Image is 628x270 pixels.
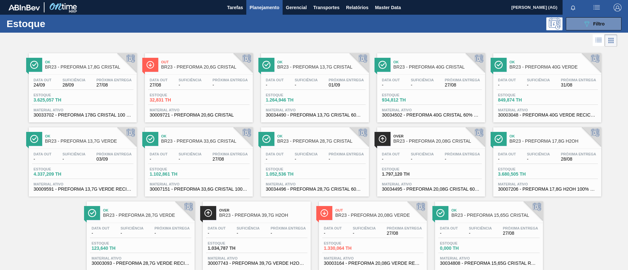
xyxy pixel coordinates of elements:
img: Ícone [262,61,270,69]
span: 3.625,057 TH [34,98,79,103]
div: Visão em Cards [605,34,617,47]
span: 28/09 [62,83,85,87]
span: 30007206 - PREFORMA 17,8G H2OH 100% RECICLADA [498,187,596,192]
span: Estoque [498,93,544,97]
span: BR23 - PREFORMA 33,6G CRISTAL [161,139,250,144]
span: BR23 - PREFORMA 15,65G CRISTAL [451,213,540,218]
span: 01/09 [329,83,364,87]
img: Ícone [146,135,154,143]
span: Suficiência [179,78,201,82]
span: Suficiência [62,78,85,82]
span: Material ativo [382,182,480,186]
span: Data out [440,226,458,230]
span: - [498,157,516,162]
span: 0,000 TH [440,246,486,251]
span: - [154,231,190,236]
span: 27/08 [213,157,248,162]
span: 4.337,209 TH [34,172,79,177]
span: 03/09 [96,157,132,162]
span: 31/08 [561,83,596,87]
img: Ícone [30,61,38,69]
span: Over [219,208,307,212]
span: Suficiência [120,226,143,230]
span: Próxima Entrega [213,152,248,156]
span: BR23 - PREFORMA 40G VERDE [510,65,598,70]
img: Ícone [204,209,212,217]
span: 27/08 [503,231,538,236]
span: 934,812 TH [382,98,428,103]
span: Suficiência [469,226,492,230]
img: Ícone [495,61,503,69]
span: - [498,83,516,87]
span: Suficiência [295,78,318,82]
span: Material ativo [266,182,364,186]
span: Estoque [92,241,137,245]
span: - [236,231,259,236]
span: - [324,231,342,236]
span: 3.680,505 TH [498,172,544,177]
span: Ok [277,134,366,138]
span: BR23 - PREFORMA 39,7G H2OH [219,213,307,218]
span: - [382,83,400,87]
span: Data out [34,78,52,82]
a: ÍconeOkBR23 - PREFORMA 13,7G VERDEData out-Suficiência-Próxima Entrega03/09Estoque4.337,209 THMat... [24,122,140,197]
span: - [469,231,492,236]
span: Próxima Entrega [270,226,306,230]
span: 32,831 TH [150,98,196,103]
span: BR23 - PREFORMA 20,6G CRISTAL [161,65,250,70]
a: ÍconeOkBR23 - PREFORMA 33,6G CRISTALData out-Suficiência-Próxima Entrega27/08Estoque1.102,861 THM... [140,122,256,197]
span: Material ativo [382,108,480,112]
a: ÍconeOkBR23 - PREFORMA 13,7G CRISTALData out-Suficiência-Próxima Entrega01/09Estoque1.264,946 THM... [256,48,372,122]
span: Master Data [375,4,401,11]
span: Over [393,134,482,138]
span: Ok [45,134,133,138]
span: Data out [324,226,342,230]
span: Tarefas [227,4,243,11]
span: Próxima Entrega [96,78,132,82]
span: - [527,83,550,87]
span: Próxima Entrega [329,152,364,156]
button: Filtro [566,17,621,30]
span: 27/08 [387,231,422,236]
div: Visão em Lista [593,34,605,47]
span: - [179,157,201,162]
span: 30003048 - PREFORMA 40G VERDE RECICLADA [498,113,596,118]
span: 28/08 [561,157,596,162]
span: Suficiência [353,226,375,230]
span: 30007151 - PREFORMA 33,6G CRISTAL 100% RECICLADA [150,187,248,192]
h1: Estoque [7,20,104,27]
span: Estoque [382,93,428,97]
span: Estoque [440,241,486,245]
button: Notificações [563,3,584,12]
span: 1.264,946 TH [266,98,312,103]
span: Próxima Entrega [329,78,364,82]
span: Material ativo [150,108,248,112]
span: Próxima Entrega [561,152,596,156]
span: Próxima Entrega [445,152,480,156]
span: Out [161,60,250,64]
span: Próxima Entrega [213,78,248,82]
span: Data out [498,78,516,82]
span: Suficiência [411,78,434,82]
span: - [382,157,400,162]
span: Estoque [266,93,312,97]
img: userActions [593,4,601,11]
span: 1.797,120 TH [382,172,428,177]
span: BR23 - PREFORMA 17,8G CRISTAL [45,65,133,70]
span: Data out [34,152,52,156]
span: Data out [150,152,168,156]
span: 1.102,861 TH [150,172,196,177]
span: Suficiência [236,226,259,230]
span: - [445,157,480,162]
span: 30007743 - PREFORMA 39,7G VERDE H2OH RECICLADA [208,261,306,266]
span: 30009591 - PREFORMA 13,7G VERDE RECICLADA [34,187,132,192]
a: ÍconeOkBR23 - PREFORMA 40G VERDEData out-Suficiência-Próxima Entrega31/08Estoque849,874 THMateria... [488,48,604,122]
span: 24/09 [34,83,52,87]
span: 1.052,536 TH [266,172,312,177]
span: 849,874 TH [498,98,544,103]
span: Estoque [34,167,79,171]
span: 27/08 [445,83,480,87]
img: Logout [614,4,621,11]
span: Ok [510,134,598,138]
span: Material ativo [34,108,132,112]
